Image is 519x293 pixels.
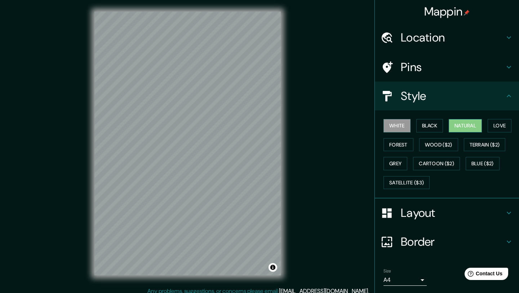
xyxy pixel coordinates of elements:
[383,176,430,189] button: Satellite ($3)
[383,157,407,170] button: Grey
[416,119,443,132] button: Black
[424,4,470,19] h4: Mappin
[383,119,411,132] button: White
[401,235,505,249] h4: Border
[383,268,391,274] label: Size
[375,82,519,110] div: Style
[269,263,277,272] button: Toggle attribution
[375,23,519,52] div: Location
[94,12,281,275] canvas: Map
[464,138,506,152] button: Terrain ($2)
[401,60,505,74] h4: Pins
[375,53,519,82] div: Pins
[401,30,505,45] h4: Location
[375,227,519,256] div: Border
[383,274,427,286] div: A4
[488,119,511,132] button: Love
[383,138,413,152] button: Forest
[419,138,458,152] button: Wood ($2)
[401,89,505,103] h4: Style
[466,157,500,170] button: Blue ($2)
[375,198,519,227] div: Layout
[455,265,511,285] iframe: Help widget launcher
[464,10,470,16] img: pin-icon.png
[449,119,482,132] button: Natural
[413,157,460,170] button: Cartoon ($2)
[401,206,505,220] h4: Layout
